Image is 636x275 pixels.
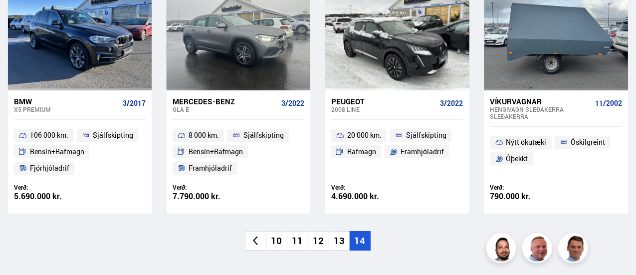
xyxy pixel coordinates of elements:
[490,106,591,120] div: Hengivagn sleðakerra SLEÐAKERRA
[173,97,277,106] div: Mercedes-Benz
[331,97,436,106] div: Peugeot
[490,97,591,106] div: Víkurvagnar
[243,129,284,141] span: Sjálfskipting
[123,99,146,107] span: 3/2017
[14,97,119,106] div: BMW
[14,106,119,113] div: X5 PREMIUM
[173,106,277,113] div: GLA E
[331,184,397,191] div: Verð:
[266,231,287,251] li: 10
[30,162,69,174] span: Fjórhjóladrif
[488,235,518,265] img: nhp88E3Fdnt1Opn2.png
[440,99,463,107] span: 3/2022
[524,235,554,265] img: siFngHWaQ9KaOqBr.png
[329,231,350,251] li: 13
[308,231,329,251] li: 12
[506,153,528,165] span: Óþekkt
[484,90,628,214] a: Víkurvagnar Hengivagn sleðakerra SLEÐAKERRA 11/2002 Nýtt ökutæki Óskilgreint Óþekkt Verð: 790.000...
[406,129,446,141] span: Sjálfskipting
[14,192,80,201] div: 5.690.000 kr.
[347,146,376,158] span: Rafmagn
[173,184,238,191] div: Verð:
[30,146,84,158] span: Bensín+Rafmagn
[189,162,232,174] span: Framhjóladrif
[490,192,556,201] div: 790.000 kr.
[189,146,243,158] span: Bensín+Rafmagn
[173,192,238,201] div: 7.790.000 kr.
[167,90,310,214] a: Mercedes-Benz GLA E 3/2022 8 000 km. Sjálfskipting Bensín+Rafmagn Framhjóladrif Verð: 7.790.000 kr.
[331,192,397,201] div: 4.690.000 kr.
[14,184,80,191] div: Verð:
[93,129,133,141] span: Sjálfskipting
[347,129,382,141] span: 20 000 km.
[189,129,219,141] span: 8 000 km.
[506,136,547,148] span: Nýtt ökutæki
[350,231,371,251] li: 14
[331,106,436,113] div: 2008 LINE
[560,235,590,265] img: FbJEzSuNWCJXmdc-.webp
[30,129,68,141] span: 106 000 km.
[8,90,152,214] a: BMW X5 PREMIUM 3/2017 106 000 km. Sjálfskipting Bensín+Rafmagn Fjórhjóladrif Verð: 5.690.000 kr.
[401,146,444,158] span: Framhjóladrif
[8,4,38,34] button: Opna LiveChat spjallviðmót
[325,90,469,214] a: Peugeot 2008 LINE 3/2022 20 000 km. Sjálfskipting Rafmagn Framhjóladrif Verð: 4.690.000 kr.
[571,136,605,148] span: Óskilgreint
[595,99,622,107] span: 11/2002
[281,99,304,107] span: 3/2022
[490,184,556,191] div: Verð:
[287,231,308,251] li: 11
